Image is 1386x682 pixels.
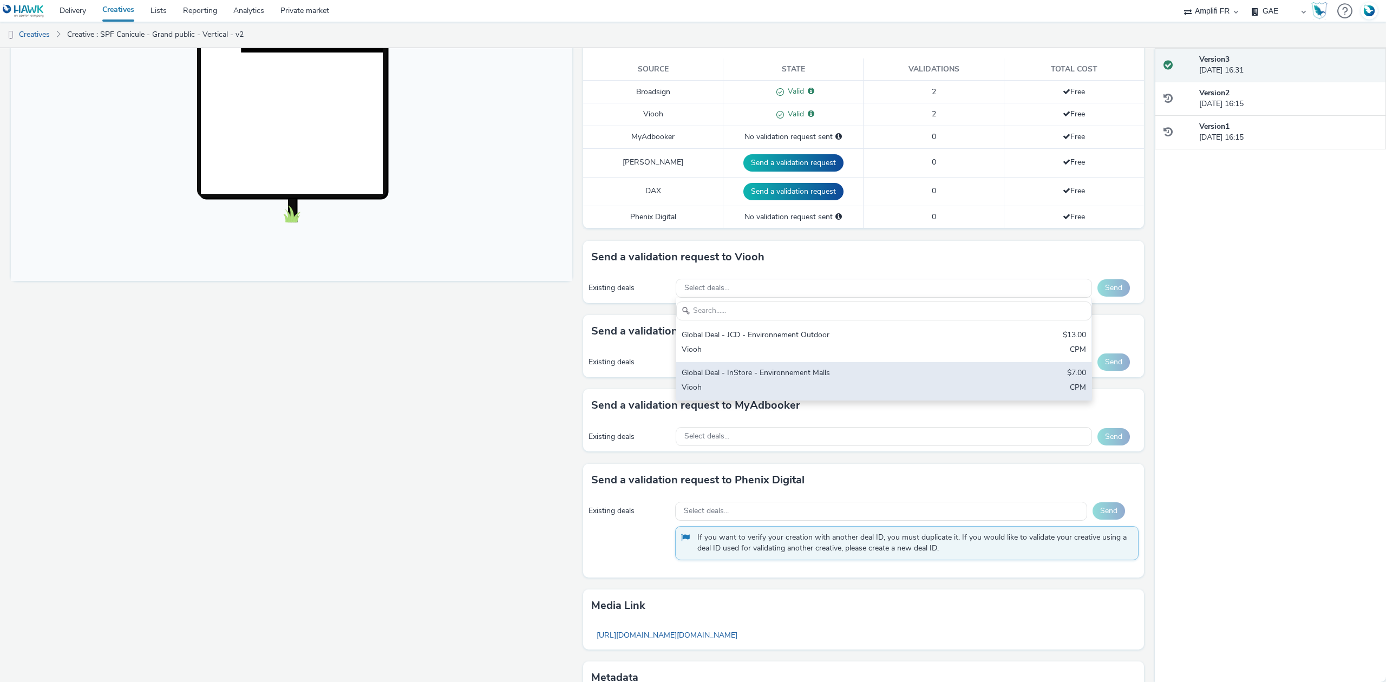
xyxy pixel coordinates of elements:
[743,154,844,172] button: Send a validation request
[835,132,842,142] div: Please select a deal below and click on Send to send a validation request to MyAdbooker.
[583,81,723,103] td: Broadsign
[583,58,723,81] th: Source
[1199,88,1230,98] strong: Version 2
[62,22,249,48] a: Creative : SPF Canicule - Grand public - Vertical - v2
[932,132,936,142] span: 0
[932,186,936,196] span: 0
[682,344,950,357] div: Viooh
[583,148,723,177] td: [PERSON_NAME]
[1063,87,1085,97] span: Free
[1361,3,1377,19] img: Account FR
[1199,88,1377,110] div: [DATE] 16:15
[932,212,936,222] span: 0
[583,103,723,126] td: Viooh
[1097,353,1130,371] button: Send
[1063,212,1085,222] span: Free
[676,301,1091,320] input: Search......
[1199,54,1230,64] strong: Version 3
[729,132,858,142] div: No validation request sent
[591,397,800,414] h3: Send a validation request to MyAdbooker
[864,58,1004,81] th: Validations
[1311,2,1328,19] img: Hawk Academy
[723,58,864,81] th: State
[729,212,858,222] div: No validation request sent
[682,330,950,342] div: Global Deal - JCD - Environnement Outdoor
[1199,54,1377,76] div: [DATE] 16:31
[684,507,729,516] span: Select deals...
[589,357,671,368] div: Existing deals
[1199,121,1377,143] div: [DATE] 16:15
[1063,157,1085,167] span: Free
[583,206,723,228] td: Phenix Digital
[1070,344,1086,357] div: CPM
[784,109,804,119] span: Valid
[591,249,764,265] h3: Send a validation request to Viooh
[591,598,645,614] h3: Media link
[1199,121,1230,132] strong: Version 1
[932,157,936,167] span: 0
[1070,382,1086,395] div: CPM
[1063,330,1086,342] div: $13.00
[1063,109,1085,119] span: Free
[1097,279,1130,297] button: Send
[682,382,950,395] div: Viooh
[932,109,936,119] span: 2
[697,532,1127,554] span: If you want to verify your creation with another deal ID, you must duplicate it. If you would lik...
[1093,502,1125,520] button: Send
[1063,186,1085,196] span: Free
[932,87,936,97] span: 2
[784,86,804,96] span: Valid
[684,284,729,293] span: Select deals...
[5,30,16,41] img: dooh
[835,212,842,222] div: Please select a deal below and click on Send to send a validation request to Phenix Digital.
[1097,428,1130,445] button: Send
[1311,2,1332,19] a: Hawk Academy
[591,472,805,488] h3: Send a validation request to Phenix Digital
[589,431,671,442] div: Existing deals
[591,625,743,646] a: [URL][DOMAIN_NAME][DOMAIN_NAME]
[684,432,729,441] span: Select deals...
[589,506,670,516] div: Existing deals
[743,183,844,200] button: Send a validation request
[583,177,723,206] td: DAX
[3,4,44,18] img: undefined Logo
[1067,368,1086,380] div: $7.00
[1004,58,1144,81] th: Total cost
[583,126,723,148] td: MyAdbooker
[589,283,671,293] div: Existing deals
[591,323,787,339] h3: Send a validation request to Broadsign
[1063,132,1085,142] span: Free
[682,368,950,380] div: Global Deal - InStore - Environnement Malls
